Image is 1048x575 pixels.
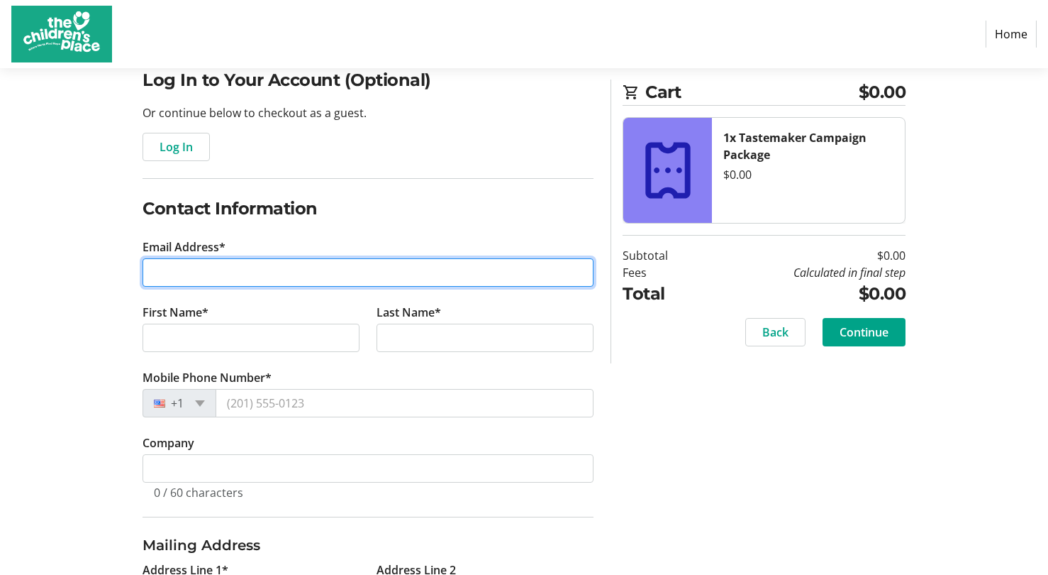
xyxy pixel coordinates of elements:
[143,239,225,256] label: Email Address*
[840,324,888,341] span: Continue
[143,535,593,556] h3: Mailing Address
[704,281,905,307] td: $0.00
[704,264,905,281] td: Calculated in final step
[143,434,194,451] label: Company
[623,281,704,307] td: Total
[645,80,859,105] span: Cart
[704,247,905,264] td: $0.00
[823,318,905,346] button: Continue
[11,6,112,62] img: The Children's Place's Logo
[143,369,272,386] label: Mobile Phone Number*
[216,389,593,417] input: (201) 555-0123
[859,80,906,105] span: $0.00
[160,138,193,155] span: Log In
[154,485,243,500] tr-character-limit: 0 / 60 characters
[745,318,805,346] button: Back
[623,264,704,281] td: Fees
[986,21,1037,48] a: Home
[143,67,593,93] h2: Log In to Your Account (Optional)
[623,247,704,264] td: Subtotal
[723,130,866,163] strong: 1x Tastemaker Campaign Package
[762,324,788,341] span: Back
[377,304,441,321] label: Last Name*
[143,104,593,121] p: Or continue below to checkout as a guest.
[143,133,210,161] button: Log In
[723,166,893,183] div: $0.00
[143,304,208,321] label: First Name*
[143,196,593,221] h2: Contact Information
